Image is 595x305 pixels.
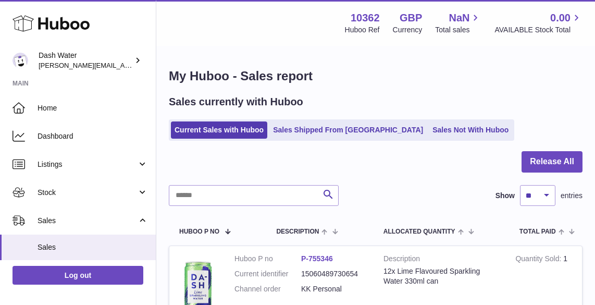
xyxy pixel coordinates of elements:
[38,216,137,226] span: Sales
[38,160,137,169] span: Listings
[13,53,28,68] img: james@dash-water.com
[383,266,500,286] div: 12x Lime Flavoured Sparkling Water 330ml can
[234,284,301,294] dt: Channel order
[495,191,515,201] label: Show
[550,11,571,25] span: 0.00
[383,254,500,266] strong: Description
[400,11,422,25] strong: GBP
[301,254,333,263] a: P-755346
[276,228,319,235] span: Description
[429,121,512,139] a: Sales Not With Huboo
[269,121,427,139] a: Sales Shipped From [GEOGRAPHIC_DATA]
[515,254,563,265] strong: Quantity Sold
[519,228,556,235] span: Total paid
[494,11,582,35] a: 0.00 AVAILABLE Stock Total
[345,25,380,35] div: Huboo Ref
[449,11,469,25] span: NaN
[38,242,148,252] span: Sales
[38,103,148,113] span: Home
[301,269,368,279] dd: 15060489730654
[351,11,380,25] strong: 10362
[171,121,267,139] a: Current Sales with Huboo
[13,266,143,285] a: Log out
[38,131,148,141] span: Dashboard
[169,68,582,84] h1: My Huboo - Sales report
[39,61,209,69] span: [PERSON_NAME][EMAIL_ADDRESS][DOMAIN_NAME]
[38,188,137,198] span: Stock
[234,254,301,264] dt: Huboo P no
[393,25,423,35] div: Currency
[435,11,481,35] a: NaN Total sales
[301,284,368,294] dd: KK Personal
[39,51,132,70] div: Dash Water
[522,151,582,173] button: Release All
[494,25,582,35] span: AVAILABLE Stock Total
[169,95,303,109] h2: Sales currently with Huboo
[179,228,219,235] span: Huboo P no
[561,191,582,201] span: entries
[383,228,455,235] span: ALLOCATED Quantity
[234,269,301,279] dt: Current identifier
[435,25,481,35] span: Total sales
